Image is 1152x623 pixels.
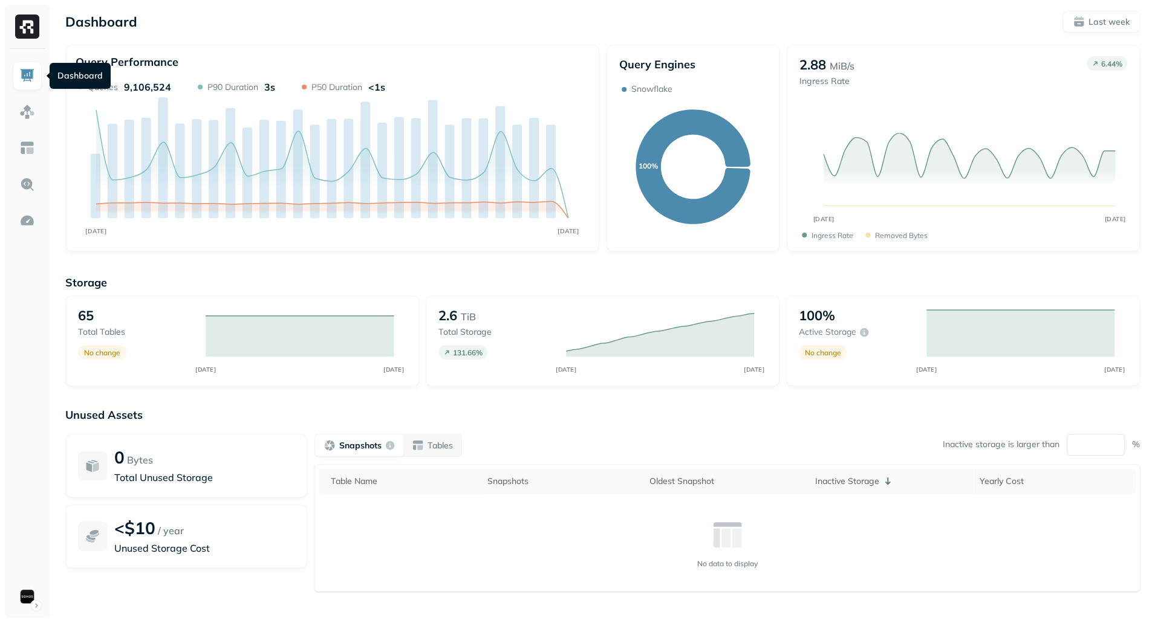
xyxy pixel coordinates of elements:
tspan: [DATE] [1105,215,1126,222]
p: Total tables [78,326,193,338]
p: Query Performance [76,55,178,69]
text: 100% [638,161,657,170]
img: Asset Explorer [19,140,35,156]
p: Total storage [438,326,553,338]
p: Unused Assets [65,408,1140,422]
p: % [1132,439,1140,450]
tspan: [DATE] [195,366,216,373]
p: 100% [798,307,835,324]
div: Yearly Cost [980,474,1130,488]
p: TiB [461,309,476,324]
p: No change [84,348,120,357]
p: 2.88 [799,56,826,73]
p: No data to display [697,559,758,568]
tspan: [DATE] [744,366,764,373]
p: 0 [114,447,125,468]
p: P90 Duration [207,82,258,93]
p: Total Unused Storage [114,470,295,485]
p: Last week [1089,16,1130,28]
p: 3s [264,81,275,93]
p: Bytes [127,453,153,467]
p: Snowflake [631,83,672,95]
p: Query Engines [619,57,767,71]
p: Ingress Rate [799,76,854,87]
div: Table Name [331,474,475,488]
div: Oldest Snapshot [649,474,803,488]
p: Ingress Rate [812,231,853,240]
p: / year [158,523,184,538]
tspan: [DATE] [813,215,834,222]
p: Storage [65,276,1140,289]
tspan: [DATE] [558,227,579,234]
img: Sonos [19,588,36,605]
div: Snapshots [487,474,637,488]
p: No change [804,348,841,357]
p: <1s [368,81,385,93]
img: Query Explorer [19,176,35,192]
p: MiB/s [830,59,854,73]
img: Dashboard [19,68,35,83]
img: Ryft [15,15,39,39]
tspan: [DATE] [384,366,405,373]
p: Removed bytes [875,231,928,240]
p: <$10 [114,517,155,538]
p: P50 Duration [311,82,362,93]
p: Snapshots [339,440,382,451]
tspan: [DATE] [1104,366,1125,373]
img: Assets [19,104,35,120]
p: 6.44 % [1101,59,1122,68]
p: Inactive Storage [815,476,879,487]
p: 131.66 % [453,348,483,357]
p: 2.6 [438,307,457,324]
div: Dashboard [50,63,111,89]
tspan: [DATE] [556,366,576,373]
p: Active storage [798,326,856,338]
p: 65 [78,307,94,324]
button: Last week [1063,11,1140,33]
tspan: [DATE] [916,366,937,373]
p: Dashboard [65,13,137,30]
img: Optimization [19,213,35,228]
p: Unused Storage Cost [114,541,295,555]
p: Inactive storage is larger than [943,439,1059,450]
tspan: [DATE] [85,227,106,234]
p: 9,106,524 [124,81,171,93]
p: Tables [428,440,453,451]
